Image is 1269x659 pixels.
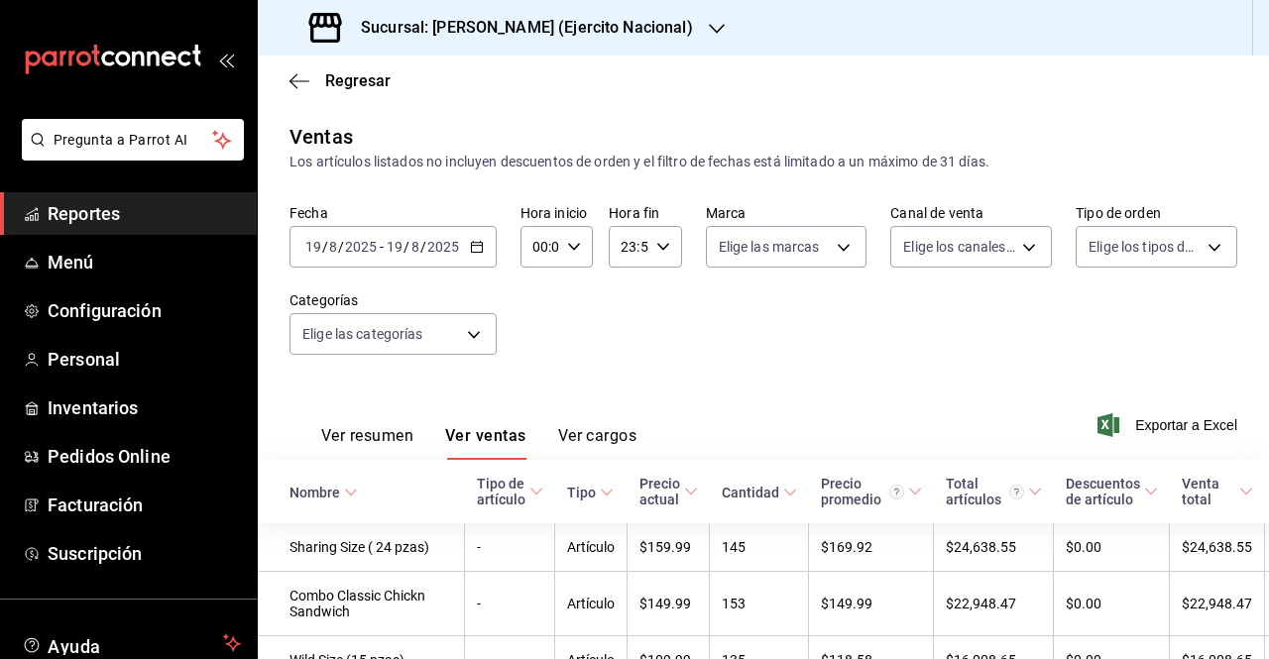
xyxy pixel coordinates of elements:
[344,239,378,255] input: ----
[809,572,934,636] td: $149.99
[710,523,809,572] td: 145
[48,200,241,227] span: Reportes
[1170,572,1265,636] td: $22,948.47
[1076,206,1237,220] label: Tipo de orden
[289,152,1237,172] div: Los artículos listados no incluyen descuentos de orden y el filtro de fechas está limitado a un m...
[520,206,593,220] label: Hora inicio
[722,485,779,500] div: Cantidad
[1066,476,1158,507] span: Descuentos de artículo
[22,119,244,161] button: Pregunta a Parrot AI
[934,523,1054,572] td: $24,638.55
[289,293,497,307] label: Categorías
[821,476,922,507] span: Precio promedio
[14,144,244,165] a: Pregunta a Parrot AI
[567,485,614,500] span: Tipo
[465,572,555,636] td: -
[1054,523,1170,572] td: $0.00
[1182,476,1235,507] div: Venta total
[946,476,1024,507] div: Total artículos
[54,130,213,151] span: Pregunta a Parrot AI
[386,239,404,255] input: --
[1101,413,1237,437] button: Exportar a Excel
[821,476,904,507] div: Precio promedio
[48,346,241,373] span: Personal
[48,492,241,518] span: Facturación
[719,237,820,257] span: Elige las marcas
[946,476,1042,507] span: Total artículos
[639,476,680,507] div: Precio actual
[628,523,710,572] td: $159.99
[410,239,420,255] input: --
[567,485,596,500] div: Tipo
[710,572,809,636] td: 153
[48,394,241,421] span: Inventarios
[555,572,628,636] td: Artículo
[609,206,681,220] label: Hora fin
[809,523,934,572] td: $169.92
[1170,523,1265,572] td: $24,638.55
[218,52,234,67] button: open_drawer_menu
[639,476,698,507] span: Precio actual
[321,426,413,460] button: Ver resumen
[48,249,241,275] span: Menú
[889,485,904,499] svg: Precio promedio = Total artículos / cantidad
[477,476,543,507] span: Tipo de artículo
[934,572,1054,636] td: $22,948.47
[420,239,426,255] span: /
[304,239,322,255] input: --
[48,631,215,655] span: Ayuda
[890,206,1052,220] label: Canal de venta
[289,485,340,500] div: Nombre
[1089,237,1201,257] span: Elige los tipos de orden
[465,523,555,572] td: -
[903,237,1015,257] span: Elige los canales de venta
[302,324,423,344] span: Elige las categorías
[289,122,353,152] div: Ventas
[258,572,465,636] td: Combo Classic Chickn Sandwich
[445,426,526,460] button: Ver ventas
[722,485,797,500] span: Cantidad
[426,239,460,255] input: ----
[289,71,391,90] button: Regresar
[322,239,328,255] span: /
[338,239,344,255] span: /
[289,206,497,220] label: Fecha
[404,239,409,255] span: /
[380,239,384,255] span: -
[48,540,241,567] span: Suscripción
[258,523,465,572] td: Sharing Size ( 24 pzas)
[1066,476,1140,507] div: Descuentos de artículo
[555,523,628,572] td: Artículo
[321,426,636,460] div: navigation tabs
[477,476,525,507] div: Tipo de artículo
[628,572,710,636] td: $149.99
[328,239,338,255] input: --
[1054,572,1170,636] td: $0.00
[289,485,358,500] span: Nombre
[1009,485,1024,499] svg: El total artículos considera cambios de precios en los artículos así como costos adicionales por ...
[558,426,637,460] button: Ver cargos
[345,16,693,40] h3: Sucursal: [PERSON_NAME] (Ejercito Nacional)
[706,206,867,220] label: Marca
[325,71,391,90] span: Regresar
[48,297,241,324] span: Configuración
[48,443,241,470] span: Pedidos Online
[1182,476,1253,507] span: Venta total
